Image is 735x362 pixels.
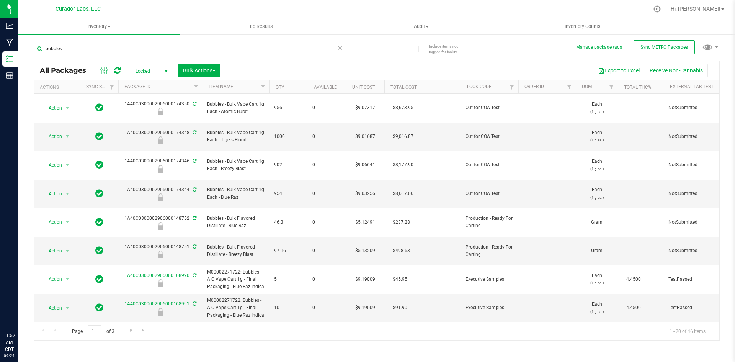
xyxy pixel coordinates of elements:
p: (1 g ea.) [580,165,613,172]
a: Filter [257,80,269,93]
span: 956 [274,104,303,111]
span: Each [580,272,613,287]
span: $45.95 [389,274,411,285]
td: $5.12491 [346,208,384,237]
span: $8,673.95 [389,102,417,113]
a: Qty [276,85,284,90]
a: Lab Results [180,18,341,34]
p: (1 g ea.) [580,194,613,201]
a: Package ID [124,84,150,89]
button: Bulk Actions [178,64,220,77]
span: Include items not tagged for facility [429,43,467,55]
div: Out for COA Test [117,193,204,201]
span: 10 [274,304,303,311]
span: In Sync [95,159,103,170]
span: Out for COA Test [465,161,514,169]
p: (1 g ea.) [580,108,613,115]
span: Production - Ready For Carting [465,244,514,258]
p: 09/24 [3,353,15,359]
span: Sync from Compliance System [191,244,196,249]
div: Manage settings [652,5,662,13]
span: In Sync [95,102,103,113]
span: Bubbles - Bulk Vape Cart 1g Each - Atomic Burst [207,101,265,115]
span: Bubbles - Bulk Vape Cart 1g Each - Breezy Blast [207,158,265,172]
iframe: Resource center [8,301,31,324]
span: Bubbles - Bulk Vape Cart 1g Each - Tigers Blood [207,129,265,144]
a: Unit Cost [352,85,375,90]
span: $8,617.06 [389,188,417,199]
span: In Sync [95,274,103,285]
span: select [63,217,72,228]
a: 1A40C0300002906000168991 [124,301,189,306]
span: $237.28 [389,217,414,228]
td: $9.19009 [346,265,384,294]
a: Audit [341,18,502,34]
span: 954 [274,190,303,197]
span: Each [580,186,613,201]
span: M00002271722: Bubbles - AIO Vape Cart 1g - Final Packaging - Blue Raz Indica [207,269,265,291]
span: 97.16 [274,247,303,254]
span: Each [580,301,613,315]
span: 0 [312,219,341,226]
td: $5.13209 [346,237,384,265]
span: select [63,103,72,113]
span: Each [580,158,613,172]
div: 1A40C0300002906000148751 [117,243,204,258]
span: Clear [337,43,343,53]
a: Total THC% [624,85,652,90]
span: Action [42,303,62,313]
div: 1A40C0300002906000148752 [117,215,204,230]
span: Bubbles - Bulk Flavored Distillate - Blue Raz [207,215,265,229]
span: Action [42,217,62,228]
button: Receive Non-Cannabis [645,64,708,77]
div: 1A40C0300002906000174344 [117,186,204,201]
span: 4.4500 [622,302,645,313]
span: Out for COA Test [465,104,514,111]
span: Each [580,101,613,115]
span: Page of 3 [65,325,121,337]
div: Actions [40,85,77,90]
span: Sync from Compliance System [191,101,196,106]
span: Audit [341,23,501,30]
div: Production - Ready For Carting [117,251,204,258]
p: (1 g ea.) [580,308,613,315]
span: 0 [312,247,341,254]
span: Action [42,188,62,199]
input: 1 [88,325,101,337]
a: Filter [106,80,118,93]
a: Go to the last page [138,325,149,336]
inline-svg: Inventory [6,55,13,63]
span: Action [42,131,62,142]
a: Inventory [18,18,180,34]
span: Bubbles - Bulk Flavored Distillate - Breezy Blast [207,244,265,258]
span: Sync from Compliance System [191,216,196,221]
span: select [63,303,72,313]
a: Lock Code [467,84,492,89]
span: Inventory [18,23,180,30]
td: $9.03256 [346,180,384,208]
span: 0 [312,104,341,111]
span: Sync from Compliance System [191,130,196,135]
span: select [63,131,72,142]
p: (1 g ea.) [580,136,613,144]
span: Bubbles - Bulk Vape Cart 1g Each - Blue Raz [207,186,265,201]
span: Action [42,103,62,113]
span: Executive Samples [465,276,514,283]
span: Out for COA Test [465,190,514,197]
span: 0 [312,133,341,140]
a: 1A40C0300002906000168990 [124,273,189,278]
div: 1A40C0300002906000174346 [117,157,204,172]
input: Search Package ID, Item Name, SKU, Lot or Part Number... [34,43,346,54]
a: Order Id [524,84,544,89]
span: M00002271722: Bubbles - AIO Vape Cart 1g - Final Packaging - Blue Raz Indica [207,297,265,319]
a: Available [314,85,337,90]
td: $9.06641 [346,151,384,180]
inline-svg: Manufacturing [6,39,13,46]
span: Production - Ready For Carting [465,215,514,229]
span: 4.4500 [622,274,645,285]
span: In Sync [95,188,103,199]
span: Executive Samples [465,304,514,311]
a: Filter [190,80,203,93]
span: Sync from Compliance System [191,158,196,164]
span: Each [580,129,613,144]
